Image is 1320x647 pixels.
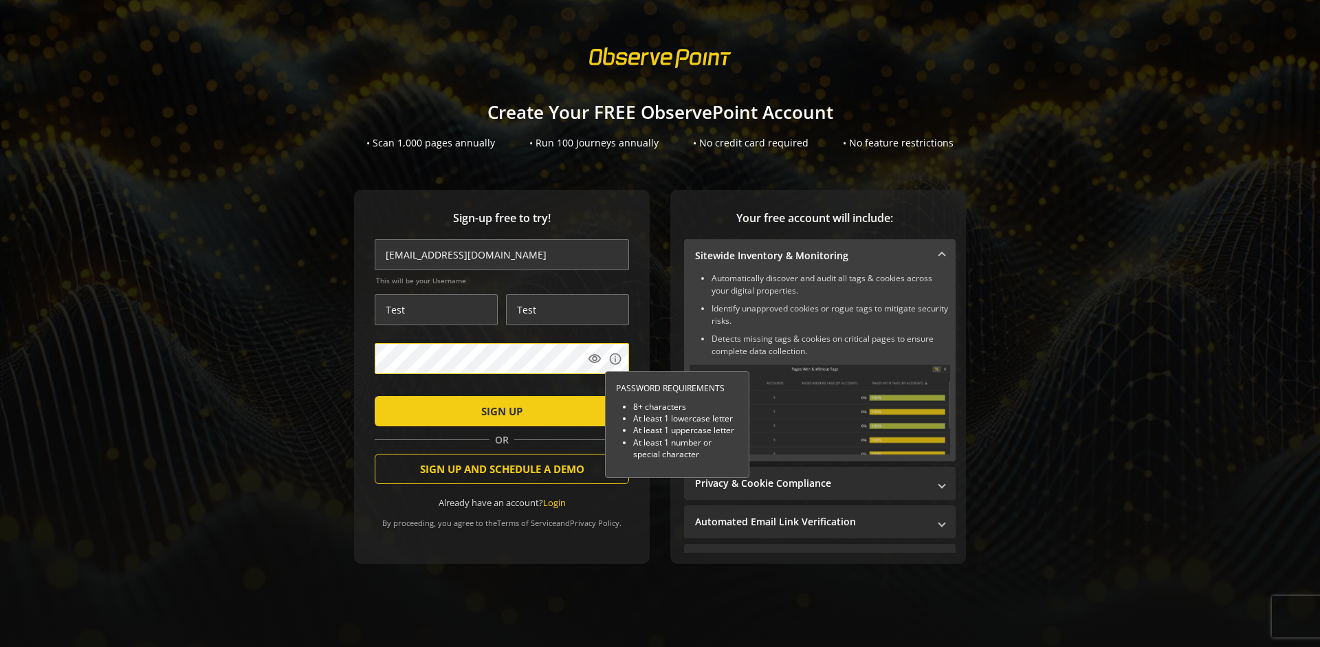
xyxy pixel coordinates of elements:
div: Sitewide Inventory & Monitoring [684,272,956,461]
div: By proceeding, you agree to the and . [375,509,629,528]
span: Your free account will include: [684,210,945,226]
div: PASSWORD REQUIREMENTS [616,382,738,394]
li: At least 1 lowercase letter [633,413,738,425]
mat-expansion-panel-header: Privacy & Cookie Compliance [684,467,956,500]
span: Sign-up free to try! [375,210,629,226]
span: SIGN UP AND SCHEDULE A DEMO [420,457,584,481]
mat-icon: info [608,352,622,366]
mat-expansion-panel-header: Automated Email Link Verification [684,505,956,538]
img: Sitewide Inventory & Monitoring [690,364,950,454]
div: Already have an account? [375,496,629,509]
div: • Run 100 Journeys annually [529,136,659,150]
a: Login [543,496,566,509]
input: Email Address (name@work-email.com) * [375,239,629,270]
button: SIGN UP [375,396,629,426]
span: This will be your Username [376,276,629,285]
mat-panel-title: Privacy & Cookie Compliance [695,476,928,490]
div: • Scan 1,000 pages annually [366,136,495,150]
li: At least 1 uppercase letter [633,425,738,437]
div: • No feature restrictions [843,136,954,150]
li: Detects missing tags & cookies on critical pages to ensure complete data collection. [712,333,950,358]
button: SIGN UP AND SCHEDULE A DEMO [375,454,629,484]
span: SIGN UP [481,399,522,424]
li: Identify unapproved cookies or rogue tags to mitigate security risks. [712,303,950,327]
div: • No credit card required [693,136,808,150]
mat-panel-title: Automated Email Link Verification [695,515,928,529]
a: Privacy Policy [570,518,619,528]
a: Terms of Service [497,518,556,528]
li: Automatically discover and audit all tags & cookies across your digital properties. [712,272,950,297]
mat-panel-title: Sitewide Inventory & Monitoring [695,249,928,263]
li: At least 1 number or special character [633,437,738,460]
li: 8+ characters [633,401,738,413]
mat-expansion-panel-header: Sitewide Inventory & Monitoring [684,239,956,272]
input: First Name * [375,294,498,325]
input: Last Name * [506,294,629,325]
mat-icon: visibility [588,352,602,366]
mat-expansion-panel-header: Performance Monitoring with Web Vitals [684,544,956,577]
span: OR [489,433,514,447]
